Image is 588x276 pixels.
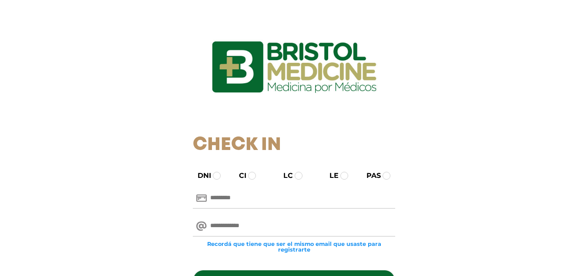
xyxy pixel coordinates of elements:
img: logo_ingresarbristol.jpg [177,10,412,124]
label: DNI [190,170,211,181]
h1: Check In [193,134,395,156]
label: LE [322,170,339,181]
label: LC [276,170,293,181]
small: Recordá que tiene que ser el mismo email que usaste para registrarte [193,241,395,252]
label: CI [231,170,246,181]
label: PAS [359,170,381,181]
